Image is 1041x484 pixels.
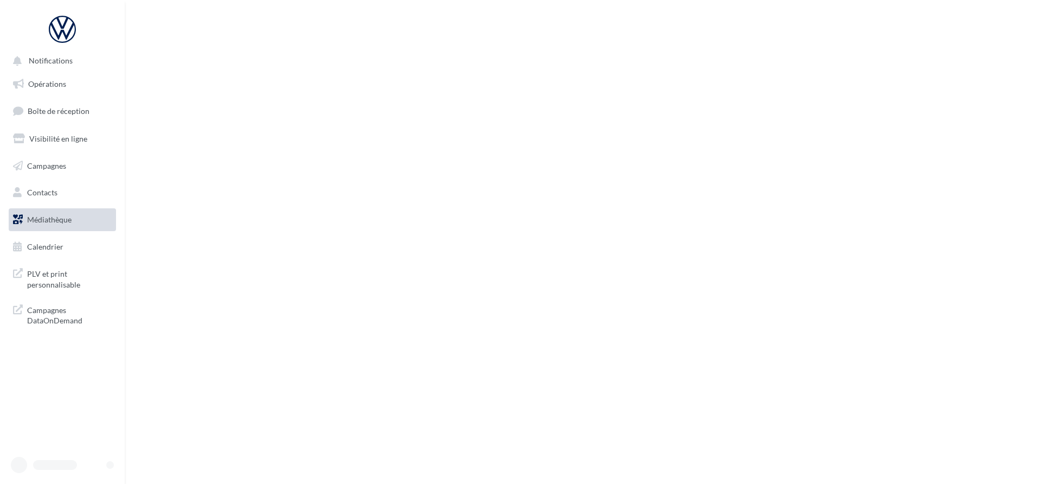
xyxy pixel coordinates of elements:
span: Campagnes [27,161,66,170]
a: Contacts [7,181,118,204]
span: Calendrier [27,242,63,251]
a: Médiathèque [7,208,118,231]
span: Campagnes DataOnDemand [27,303,112,326]
a: Campagnes DataOnDemand [7,298,118,330]
span: Visibilité en ligne [29,134,87,143]
a: Campagnes [7,155,118,177]
span: Boîte de réception [28,106,89,116]
a: PLV et print personnalisable [7,262,118,294]
a: Boîte de réception [7,99,118,123]
span: Notifications [29,56,73,66]
span: PLV et print personnalisable [27,266,112,290]
span: Contacts [27,188,57,197]
a: Opérations [7,73,118,95]
a: Visibilité en ligne [7,128,118,150]
span: Opérations [28,79,66,88]
a: Calendrier [7,235,118,258]
span: Médiathèque [27,215,72,224]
